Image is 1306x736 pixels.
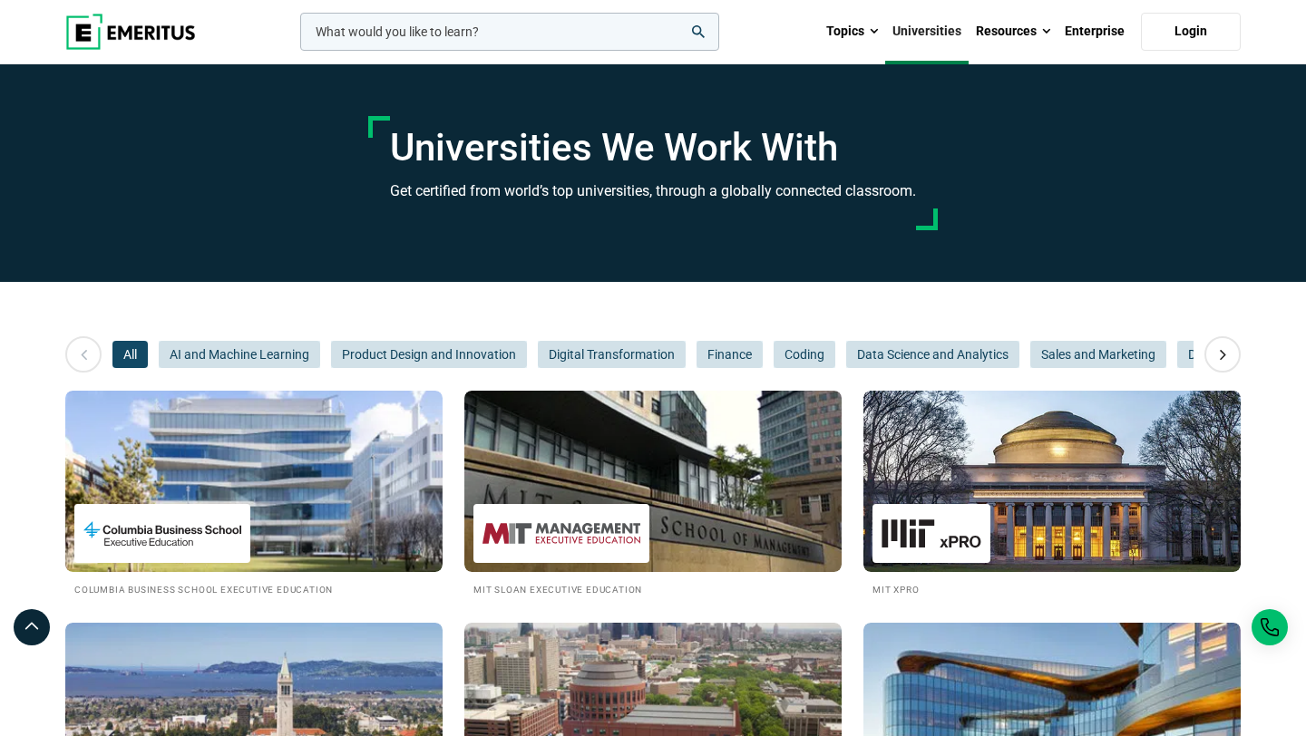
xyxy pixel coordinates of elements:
button: Digital Transformation [538,341,686,368]
button: Sales and Marketing [1030,341,1166,368]
a: Universities We Work With Columbia Business School Executive Education Columbia Business School E... [65,391,443,596]
img: Universities We Work With [464,391,842,572]
button: Product Design and Innovation [331,341,527,368]
a: Universities We Work With MIT xPRO MIT xPRO [863,391,1241,596]
h1: Universities We Work With [390,125,916,170]
input: woocommerce-product-search-field-0 [300,13,719,51]
button: Finance [697,341,763,368]
img: Universities We Work With [65,391,443,572]
a: Login [1141,13,1241,51]
img: MIT Sloan Executive Education [482,513,640,554]
button: Digital Marketing [1177,341,1294,368]
h2: Columbia Business School Executive Education [74,581,434,596]
h3: Get certified from world’s top universities, through a globally connected classroom. [390,179,916,203]
button: Coding [774,341,835,368]
img: Columbia Business School Executive Education [83,513,241,554]
button: All [112,341,148,368]
button: Data Science and Analytics [846,341,1019,368]
button: AI and Machine Learning [159,341,320,368]
h2: MIT Sloan Executive Education [473,581,833,596]
a: Universities We Work With MIT Sloan Executive Education MIT Sloan Executive Education [464,391,842,596]
img: Universities We Work With [863,391,1241,572]
img: MIT xPRO [882,513,981,554]
h2: MIT xPRO [872,581,1232,596]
